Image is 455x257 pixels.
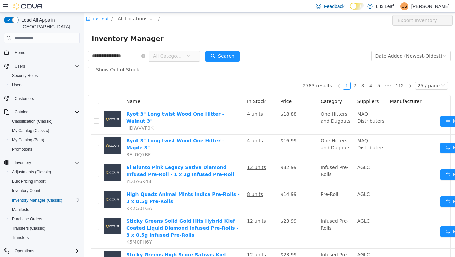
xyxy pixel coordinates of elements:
span: Customers [15,96,34,101]
a: Purchase Orders [9,215,45,223]
span: AGLC [274,179,286,184]
button: Catalog [1,107,82,117]
li: Next 5 Pages [299,69,310,77]
button: Inventory [12,159,34,167]
span: Bulk Pricing Import [9,177,80,185]
span: Customers [12,94,80,103]
u: 4 units [163,125,179,131]
span: Inventory [12,159,80,167]
a: Transfers (Classic) [9,224,48,232]
span: Inventory Manager [8,21,84,31]
span: Inventory Manager (Classic) [12,198,62,203]
li: 112 [310,69,322,77]
a: icon: shopLux Leaf [2,4,25,9]
img: Ryot 3" Long twist Wood One Hitter - Walnut 3" placeholder [21,98,37,115]
a: 1 [259,69,267,77]
span: Inventory Manager (Classic) [9,196,80,204]
span: $16.99 [197,125,213,131]
span: Inventory Count [12,188,40,194]
input: Dark Mode [350,3,364,10]
span: Inventory [15,160,31,165]
span: Home [15,50,25,55]
span: $23.99 [197,206,213,211]
a: Transfers [9,234,31,242]
span: My Catalog (Beta) [9,136,80,144]
button: Operations [12,247,37,255]
a: Inventory Manager (Classic) [9,196,65,204]
button: Inventory Manager (Classic) [7,196,82,205]
button: Operations [1,246,82,256]
p: Lux Leaf [376,2,394,10]
button: Bulk Pricing Import [7,177,82,186]
li: 2783 results [219,69,248,77]
p: | [396,2,398,10]
span: Catalog [15,109,28,115]
span: YD1A6K48 [43,166,68,171]
a: Promotions [9,145,35,153]
a: Ryot 3" Long twist Wood One Hitter - Maple 3" [43,125,141,138]
u: 12 units [163,206,182,211]
span: 3EL0Q7BF [43,139,67,145]
u: 8 units [163,179,179,184]
img: High Quadz Animal Mints Indica Pre-Rolls - 3 x 0.5g Pre-Rolls placeholder [21,178,37,195]
span: Users [12,62,80,70]
span: AGLC [274,239,286,245]
button: My Catalog (Classic) [7,126,82,135]
td: Infused Pre-Rolls [234,202,271,236]
a: Inventory Count [9,187,43,195]
span: / [75,4,76,9]
span: HDWVVF0K [43,113,70,118]
span: Security Roles [9,72,80,80]
span: My Catalog (Classic) [12,128,49,133]
span: MAQ Distributers [274,125,301,138]
i: icon: close-circle [58,41,62,45]
img: El Blunto Pink Legacy Sativa Diamond Infused Pre-Roll - 1 x 2g Infused Pre-Roll placeholder [21,151,37,168]
span: Operations [15,248,34,254]
span: Manufacturer [306,86,338,91]
u: 12 units [163,239,182,245]
span: Home [12,48,80,56]
span: Promotions [9,145,80,153]
i: icon: right [325,71,329,75]
img: Sticky Greens Solid Gold Hits Hybrid Kief Coated Liquid Diamond Infused Pre-Rolls - 3 x 0.5g Infu... [21,205,37,222]
span: Users [9,81,80,89]
span: Purchase Orders [9,215,80,223]
a: 4 [283,69,291,77]
span: Bulk Pricing Import [12,179,46,184]
button: Manifests [7,205,82,214]
button: icon: swapMove [357,157,387,167]
button: icon: searchSearch [122,38,156,49]
span: Price [197,86,208,91]
span: $18.88 [197,99,213,104]
button: icon: swapMove [357,183,387,194]
button: icon: swapMove [357,103,387,114]
span: AGLC [274,206,286,211]
a: El Blunto Pink Legacy Sativa Diamond Infused Pre-Roll - 1 x 2g Infused Pre-Roll [43,152,151,164]
span: Adjustments (Classic) [12,169,51,175]
span: Purchase Orders [12,216,42,222]
span: $14.99 [197,179,213,184]
li: Next Page [323,69,331,77]
li: 5 [291,69,299,77]
a: My Catalog (Beta) [9,136,47,144]
button: Promotions [7,145,82,154]
span: Show Out of Stock [10,54,58,59]
span: Manifests [12,207,29,212]
button: Transfers [7,233,82,242]
a: Customers [12,95,37,103]
span: Category [237,86,258,91]
button: Inventory Count [7,186,82,196]
span: In Stock [163,86,182,91]
span: All Locations [34,2,64,10]
button: Security Roles [7,71,82,80]
a: Bulk Pricing Import [9,177,49,185]
span: Users [15,63,25,69]
span: Operations [12,247,80,255]
button: icon: swapMove [357,130,387,141]
button: Users [7,80,82,90]
span: Catalog [12,108,80,116]
span: / [28,4,29,9]
span: Suppliers [274,86,295,91]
